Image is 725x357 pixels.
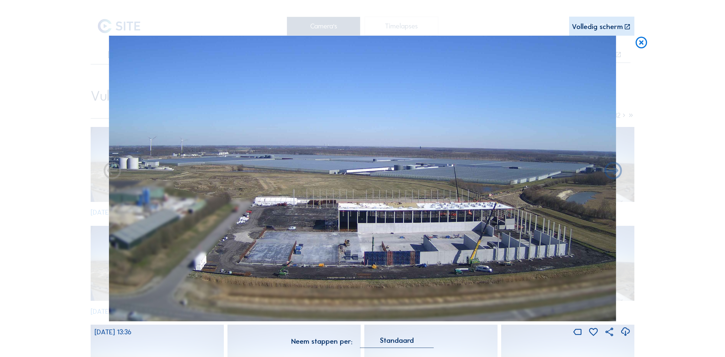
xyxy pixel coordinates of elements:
div: Standaard [360,338,434,348]
div: Volledig scherm [572,23,623,31]
div: Standaard [380,338,414,343]
span: [DATE] 13:36 [95,328,131,336]
img: Image [109,36,616,321]
div: Neem stappen per: [291,338,353,345]
i: Back [603,161,623,182]
i: Forward [102,161,123,182]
